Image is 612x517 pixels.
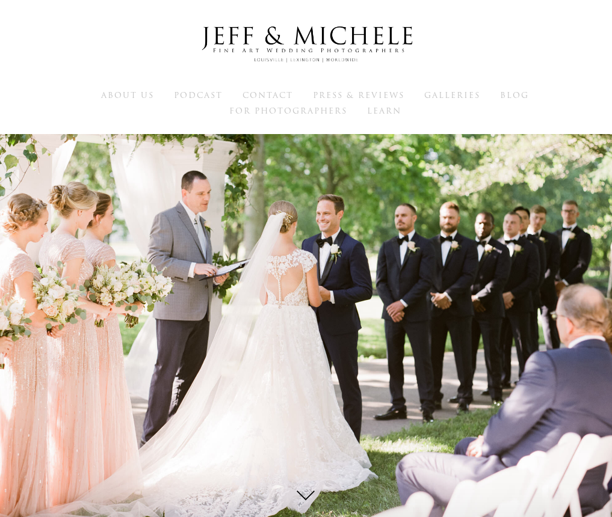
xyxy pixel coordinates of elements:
span: Galleries [424,90,480,101]
a: Contact [243,90,293,100]
a: Galleries [424,90,480,100]
span: Contact [243,90,293,101]
a: Press & Reviews [313,90,404,100]
span: Podcast [174,90,223,101]
span: About Us [101,90,154,101]
a: Learn [367,105,401,116]
a: Podcast [174,90,223,100]
span: Learn [367,105,401,117]
span: For Photographers [229,105,347,117]
span: Press & Reviews [313,90,404,101]
a: For Photographers [229,105,347,116]
a: About Us [101,90,154,100]
span: Blog [500,90,529,101]
a: Blog [500,90,529,100]
img: Louisville Wedding Photographers - Jeff & Michele Wedding Photographers [186,15,427,74]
